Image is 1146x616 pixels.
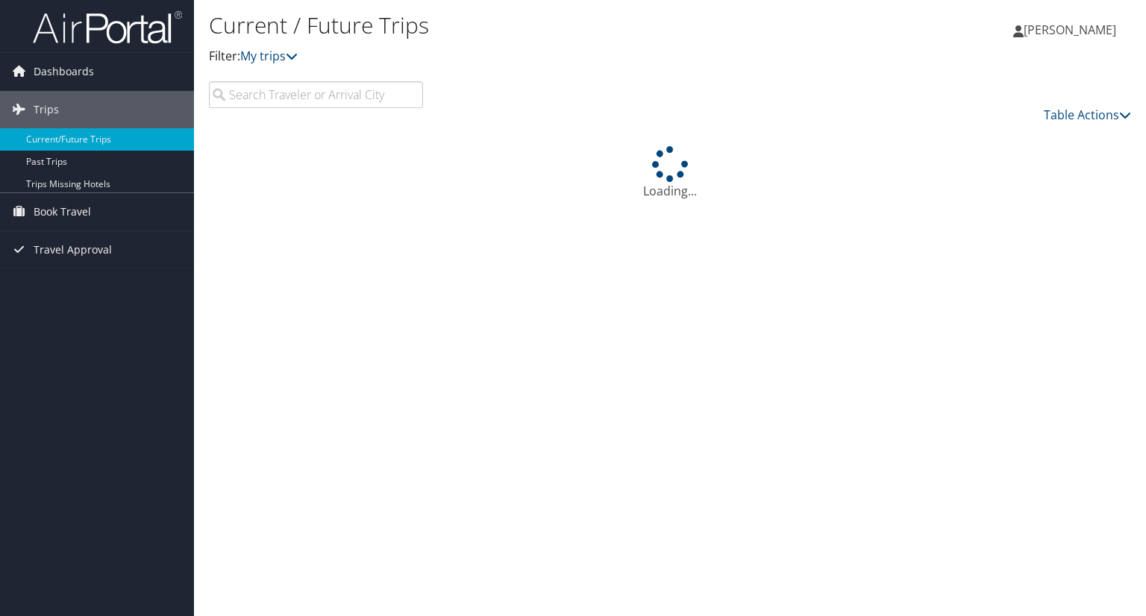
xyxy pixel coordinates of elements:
[209,146,1131,200] div: Loading...
[34,91,59,128] span: Trips
[240,48,298,64] a: My trips
[209,47,824,66] p: Filter:
[209,81,423,108] input: Search Traveler or Arrival City
[34,193,91,230] span: Book Travel
[33,10,182,45] img: airportal-logo.png
[1013,7,1131,52] a: [PERSON_NAME]
[1044,107,1131,123] a: Table Actions
[209,10,824,41] h1: Current / Future Trips
[34,53,94,90] span: Dashboards
[34,231,112,268] span: Travel Approval
[1024,22,1116,38] span: [PERSON_NAME]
